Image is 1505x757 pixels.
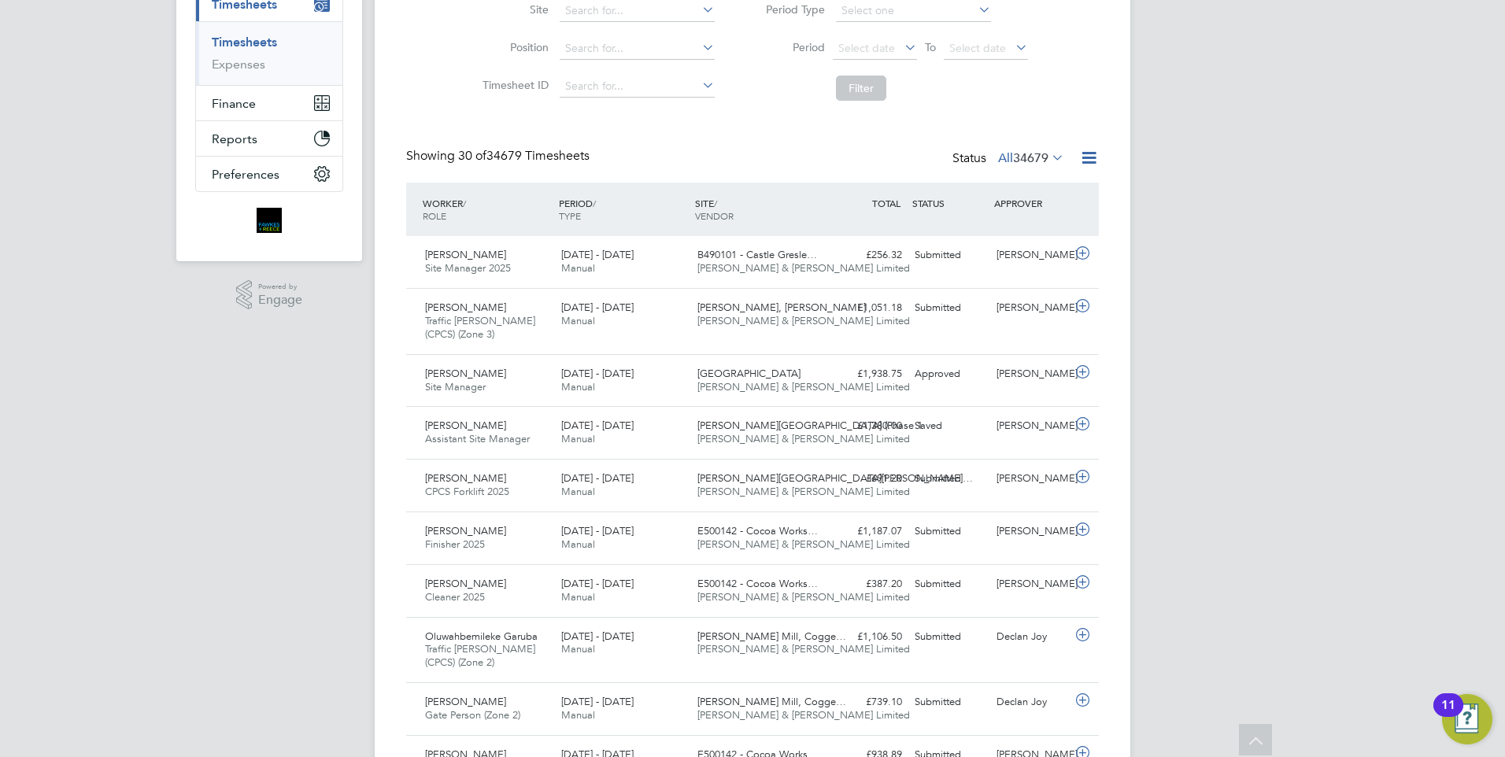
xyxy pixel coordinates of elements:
[908,571,990,597] div: Submitted
[561,642,595,655] span: Manual
[990,189,1072,217] div: APPROVER
[561,471,634,485] span: [DATE] - [DATE]
[754,2,825,17] label: Period Type
[593,197,596,209] span: /
[1013,150,1048,166] span: 34679
[714,197,717,209] span: /
[561,248,634,261] span: [DATE] - [DATE]
[990,361,1072,387] div: [PERSON_NAME]
[561,577,634,590] span: [DATE] - [DATE]
[697,380,910,393] span: [PERSON_NAME] & [PERSON_NAME] Limited
[697,524,818,537] span: E500142 - Cocoa Works…
[425,314,535,341] span: Traffic [PERSON_NAME] (CPCS) (Zone 3)
[425,419,506,432] span: [PERSON_NAME]
[463,197,466,209] span: /
[458,148,590,164] span: 34679 Timesheets
[908,413,990,439] div: Saved
[990,689,1072,715] div: Declan Joy
[920,37,941,57] span: To
[908,689,990,715] div: Submitted
[561,485,595,498] span: Manual
[425,261,511,275] span: Site Manager 2025
[697,471,973,485] span: [PERSON_NAME][GEOGRAPHIC_DATA][PERSON_NAME]…
[695,209,734,222] span: VENDOR
[561,708,595,722] span: Manual
[257,208,282,233] img: bromak-logo-retina.png
[697,301,866,314] span: [PERSON_NAME], [PERSON_NAME]
[697,432,910,445] span: [PERSON_NAME] & [PERSON_NAME] Limited
[212,35,277,50] a: Timesheets
[555,189,691,230] div: PERIOD
[697,630,846,643] span: [PERSON_NAME] Mill, Cogge…
[561,537,595,551] span: Manual
[697,642,910,655] span: [PERSON_NAME] & [PERSON_NAME] Limited
[561,380,595,393] span: Manual
[697,419,923,432] span: [PERSON_NAME][GEOGRAPHIC_DATA] (Phase 1
[691,189,827,230] div: SITE
[697,314,910,327] span: [PERSON_NAME] & [PERSON_NAME] Limited
[478,2,549,17] label: Site
[561,695,634,708] span: [DATE] - [DATE]
[419,189,555,230] div: WORKER
[697,695,846,708] span: [PERSON_NAME] Mill, Cogge…
[423,209,446,222] span: ROLE
[838,41,895,55] span: Select date
[406,148,593,164] div: Showing
[998,150,1064,166] label: All
[425,630,538,643] span: Oluwahbemileke Garuba
[697,577,818,590] span: E500142 - Cocoa Works…
[826,571,908,597] div: £387.20
[697,367,801,380] span: [GEOGRAPHIC_DATA]
[425,537,485,551] span: Finisher 2025
[908,624,990,650] div: Submitted
[990,413,1072,439] div: [PERSON_NAME]
[826,413,908,439] div: £1,380.00
[826,361,908,387] div: £1,938.75
[559,209,581,222] span: TYPE
[697,485,910,498] span: [PERSON_NAME] & [PERSON_NAME] Limited
[826,242,908,268] div: £256.32
[425,367,506,380] span: [PERSON_NAME]
[826,466,908,492] div: £691.20
[425,485,509,498] span: CPCS Forklift 2025
[458,148,486,164] span: 30 of
[212,167,279,182] span: Preferences
[561,314,595,327] span: Manual
[561,590,595,604] span: Manual
[561,261,595,275] span: Manual
[952,148,1067,170] div: Status
[826,624,908,650] div: £1,106.50
[195,208,343,233] a: Go to home page
[425,471,506,485] span: [PERSON_NAME]
[826,689,908,715] div: £739.10
[990,571,1072,597] div: [PERSON_NAME]
[196,21,342,85] div: Timesheets
[908,519,990,545] div: Submitted
[1442,694,1492,744] button: Open Resource Center, 11 new notifications
[697,590,910,604] span: [PERSON_NAME] & [PERSON_NAME] Limited
[561,630,634,643] span: [DATE] - [DATE]
[212,96,256,111] span: Finance
[908,361,990,387] div: Approved
[425,708,520,722] span: Gate Person (Zone 2)
[258,280,302,294] span: Powered by
[561,367,634,380] span: [DATE] - [DATE]
[872,197,900,209] span: TOTAL
[561,524,634,537] span: [DATE] - [DATE]
[425,524,506,537] span: [PERSON_NAME]
[425,695,506,708] span: [PERSON_NAME]
[908,466,990,492] div: Submitted
[258,294,302,307] span: Engage
[754,40,825,54] label: Period
[212,131,257,146] span: Reports
[826,295,908,321] div: £1,051.18
[196,157,342,191] button: Preferences
[561,432,595,445] span: Manual
[1441,705,1455,726] div: 11
[697,708,910,722] span: [PERSON_NAME] & [PERSON_NAME] Limited
[196,86,342,120] button: Finance
[196,121,342,156] button: Reports
[990,519,1072,545] div: [PERSON_NAME]
[425,248,506,261] span: [PERSON_NAME]
[908,295,990,321] div: Submitted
